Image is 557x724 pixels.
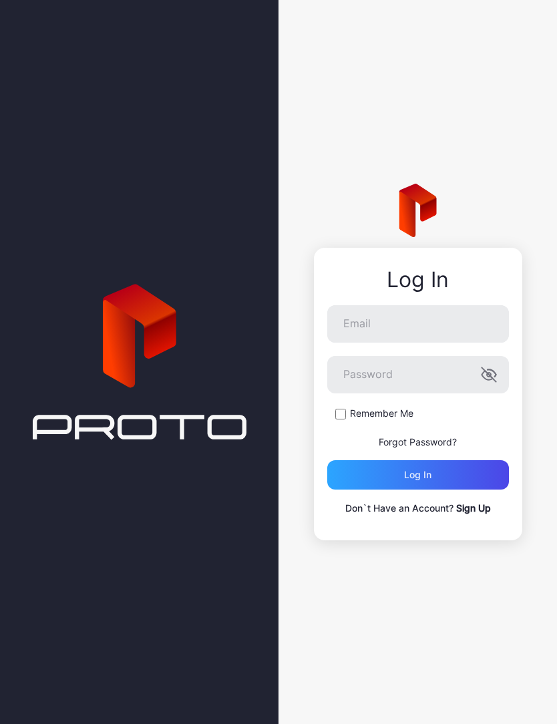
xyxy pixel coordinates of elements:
[481,367,497,383] button: Password
[350,407,413,420] label: Remember Me
[456,502,491,514] a: Sign Up
[379,436,457,447] a: Forgot Password?
[327,268,509,292] div: Log In
[327,356,509,393] input: Password
[327,460,509,490] button: Log in
[327,305,509,343] input: Email
[327,500,509,516] p: Don`t Have an Account?
[404,470,431,480] div: Log in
